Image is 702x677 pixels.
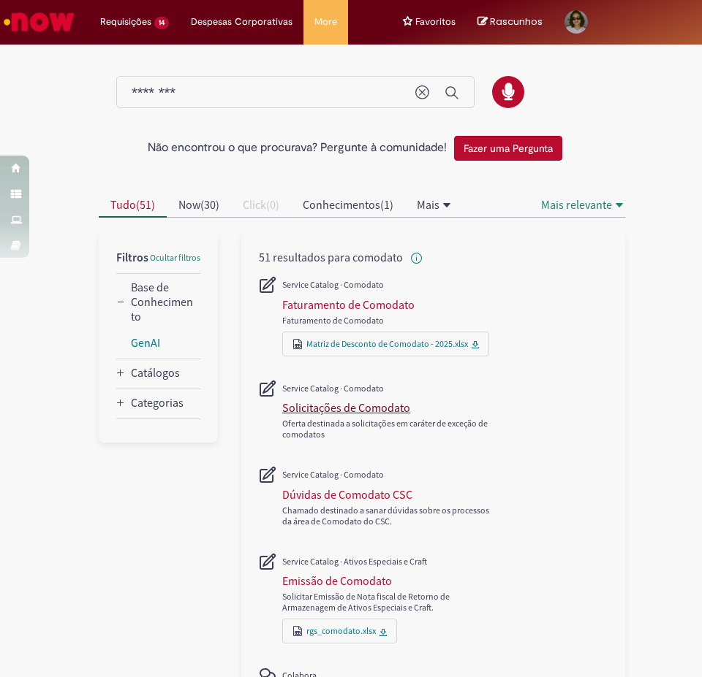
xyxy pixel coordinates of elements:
[314,15,337,29] span: More
[1,7,77,37] img: ServiceNow
[148,142,447,155] h2: Não encontrou o que procurava? Pergunte à comunidade!
[454,136,562,161] button: Fazer uma Pergunta
[478,15,543,28] a: No momento, sua lista de rascunhos tem 0 Itens
[154,17,169,29] span: 14
[191,15,292,29] span: Despesas Corporativas
[100,15,151,29] span: Requisições
[490,15,543,28] span: Rascunhos
[415,15,456,29] span: Favoritos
